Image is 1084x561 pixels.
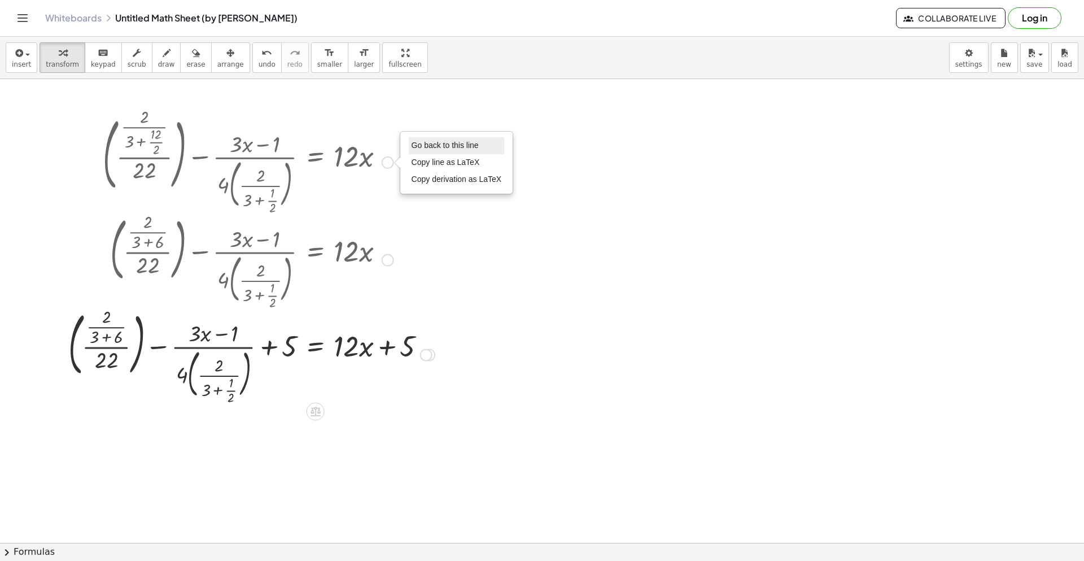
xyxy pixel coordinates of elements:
[259,60,276,68] span: undo
[382,42,427,73] button: fullscreen
[317,60,342,68] span: smaller
[121,42,152,73] button: scrub
[252,42,282,73] button: undoundo
[348,42,380,73] button: format_sizelarger
[955,60,982,68] span: settings
[6,42,37,73] button: insert
[1020,42,1049,73] button: save
[1026,60,1042,68] span: save
[1008,7,1061,29] button: Log in
[287,60,303,68] span: redo
[991,42,1018,73] button: new
[290,46,300,60] i: redo
[311,42,348,73] button: format_sizesmaller
[12,60,31,68] span: insert
[14,9,32,27] button: Toggle navigation
[307,402,325,420] div: Apply the same math to both sides of the equation
[217,60,244,68] span: arrange
[896,8,1006,28] button: Collaborate Live
[261,46,272,60] i: undo
[152,42,181,73] button: draw
[85,42,122,73] button: keyboardkeypad
[186,60,205,68] span: erase
[40,42,85,73] button: transform
[324,46,335,60] i: format_size
[98,46,108,60] i: keyboard
[997,60,1011,68] span: new
[412,175,502,184] span: Copy derivation as LaTeX
[354,60,374,68] span: larger
[949,42,989,73] button: settings
[158,60,175,68] span: draw
[412,158,480,167] span: Copy line as LaTeX
[359,46,369,60] i: format_size
[211,42,250,73] button: arrange
[180,42,211,73] button: erase
[46,60,79,68] span: transform
[45,12,102,24] a: Whiteboards
[412,141,479,150] span: Go back to this line
[281,42,309,73] button: redoredo
[1057,60,1072,68] span: load
[1051,42,1078,73] button: load
[388,60,421,68] span: fullscreen
[91,60,116,68] span: keypad
[128,60,146,68] span: scrub
[906,13,996,23] span: Collaborate Live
